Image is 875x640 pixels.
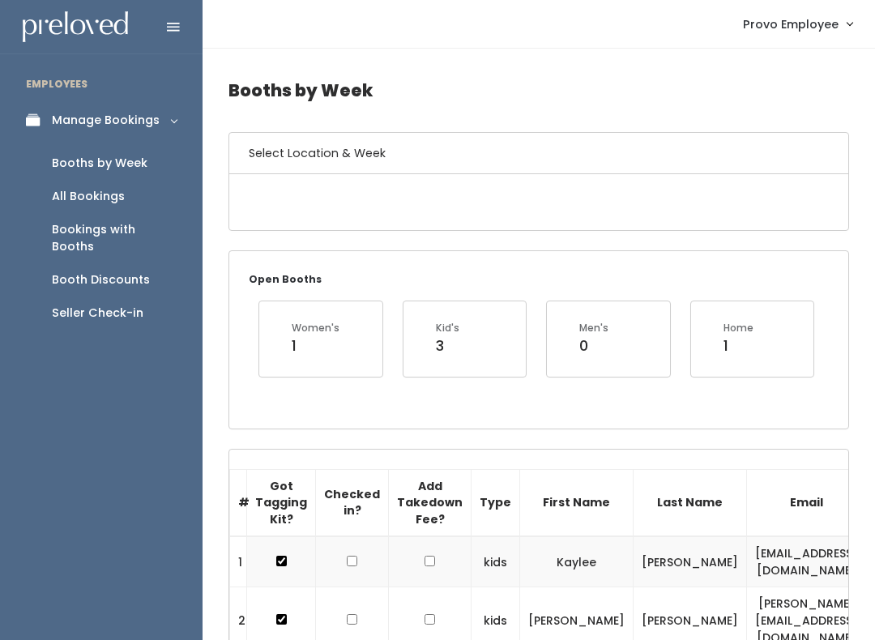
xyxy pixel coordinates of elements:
[249,272,322,286] small: Open Booths
[52,188,125,205] div: All Bookings
[52,221,177,255] div: Bookings with Booths
[723,335,753,356] div: 1
[579,321,608,335] div: Men's
[52,112,160,129] div: Manage Bookings
[316,469,389,536] th: Checked in?
[579,335,608,356] div: 0
[230,469,247,536] th: #
[634,469,747,536] th: Last Name
[230,536,247,587] td: 1
[723,321,753,335] div: Home
[436,321,459,335] div: Kid's
[520,536,634,587] td: Kaylee
[52,305,143,322] div: Seller Check-in
[247,469,316,536] th: Got Tagging Kit?
[747,536,867,587] td: [EMAIL_ADDRESS][DOMAIN_NAME]
[229,133,848,174] h6: Select Location & Week
[23,11,128,43] img: preloved logo
[472,536,520,587] td: kids
[52,271,150,288] div: Booth Discounts
[52,155,147,172] div: Booths by Week
[292,321,339,335] div: Women's
[634,536,747,587] td: [PERSON_NAME]
[743,15,839,33] span: Provo Employee
[389,469,472,536] th: Add Takedown Fee?
[747,469,867,536] th: Email
[292,335,339,356] div: 1
[472,469,520,536] th: Type
[436,335,459,356] div: 3
[520,469,634,536] th: First Name
[727,6,869,41] a: Provo Employee
[228,68,849,113] h4: Booths by Week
